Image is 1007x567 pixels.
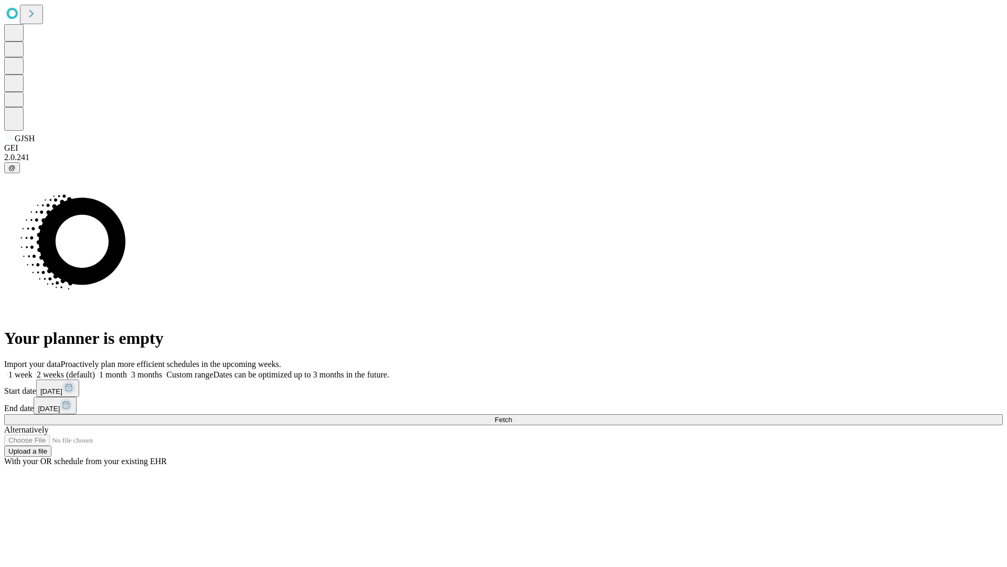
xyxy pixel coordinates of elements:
span: With your OR schedule from your existing EHR [4,457,167,466]
div: 2.0.241 [4,153,1003,162]
span: 3 months [131,370,162,379]
span: Alternatively [4,425,48,434]
span: GJSH [15,134,35,143]
button: Fetch [4,414,1003,425]
button: [DATE] [36,380,79,397]
div: Start date [4,380,1003,397]
span: 1 month [99,370,127,379]
span: 2 weeks (default) [37,370,95,379]
div: GEI [4,143,1003,153]
span: Dates can be optimized up to 3 months in the future. [213,370,389,379]
h1: Your planner is empty [4,329,1003,348]
span: @ [8,164,16,172]
span: 1 week [8,370,33,379]
span: Custom range [166,370,213,379]
span: Proactively plan more efficient schedules in the upcoming weeks. [61,360,281,369]
div: End date [4,397,1003,414]
span: [DATE] [38,405,60,413]
span: Import your data [4,360,61,369]
span: [DATE] [40,387,62,395]
span: Fetch [495,416,512,424]
button: Upload a file [4,446,51,457]
button: [DATE] [34,397,77,414]
button: @ [4,162,20,173]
